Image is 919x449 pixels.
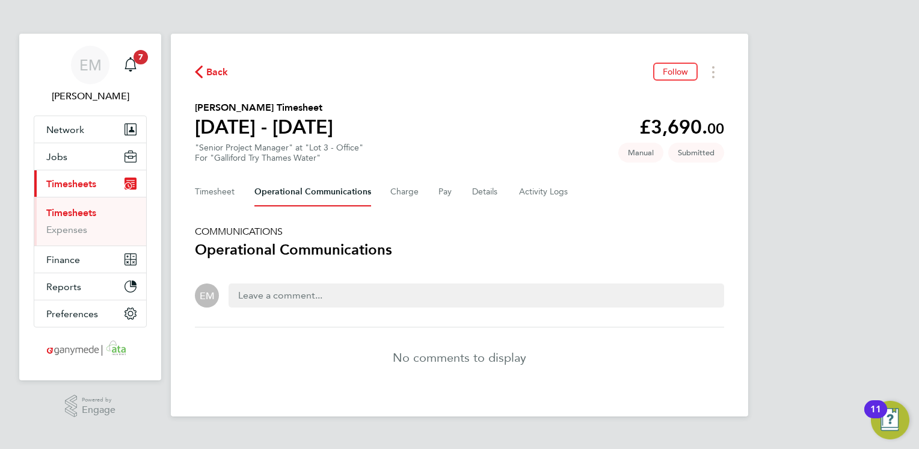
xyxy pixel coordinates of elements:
[34,339,147,359] a: Go to home page
[195,178,235,206] button: Timesheet
[438,178,453,206] button: Pay
[118,46,143,84] a: 7
[46,124,84,135] span: Network
[46,151,67,163] span: Jobs
[195,115,333,139] h1: [DATE] - [DATE]
[254,178,371,206] button: Operational Communications
[195,64,229,79] button: Back
[870,409,881,425] div: 11
[82,405,115,415] span: Engage
[639,116,724,138] app-decimal: £3,690.
[82,395,115,405] span: Powered by
[195,153,363,163] div: For "Galliford Try Thames Water"
[200,289,215,302] span: EM
[34,170,146,197] button: Timesheets
[34,300,146,327] button: Preferences
[519,178,570,206] button: Activity Logs
[46,308,98,320] span: Preferences
[46,254,80,265] span: Finance
[702,63,724,81] button: Timesheets Menu
[707,120,724,137] span: 00
[653,63,698,81] button: Follow
[34,197,146,246] div: Timesheets
[195,226,724,238] h5: COMMUNICATIONS
[34,273,146,300] button: Reports
[43,339,138,359] img: ganymedesolutions-logo-retina.png
[46,224,87,235] a: Expenses
[195,101,333,115] h2: [PERSON_NAME] Timesheet
[79,57,102,73] span: EM
[663,66,688,77] span: Follow
[34,46,147,104] a: EM[PERSON_NAME]
[134,50,148,64] span: 7
[34,89,147,104] span: Emma Malvenan
[46,207,96,218] a: Timesheets
[195,283,219,308] div: Emma Malvenan
[195,143,363,163] div: "Senior Project Manager" at "Lot 3 - Office"
[34,246,146,273] button: Finance
[871,401,909,439] button: Open Resource Center, 11 new notifications
[19,34,161,380] nav: Main navigation
[390,178,419,206] button: Charge
[195,240,724,259] h3: Operational Communications
[472,178,500,206] button: Details
[393,349,526,366] p: No comments to display
[34,116,146,143] button: Network
[618,143,663,163] span: This timesheet was manually created.
[46,178,96,190] span: Timesheets
[668,143,724,163] span: This timesheet is Submitted.
[65,395,116,418] a: Powered byEngage
[46,281,81,293] span: Reports
[206,65,229,79] span: Back
[34,143,146,170] button: Jobs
